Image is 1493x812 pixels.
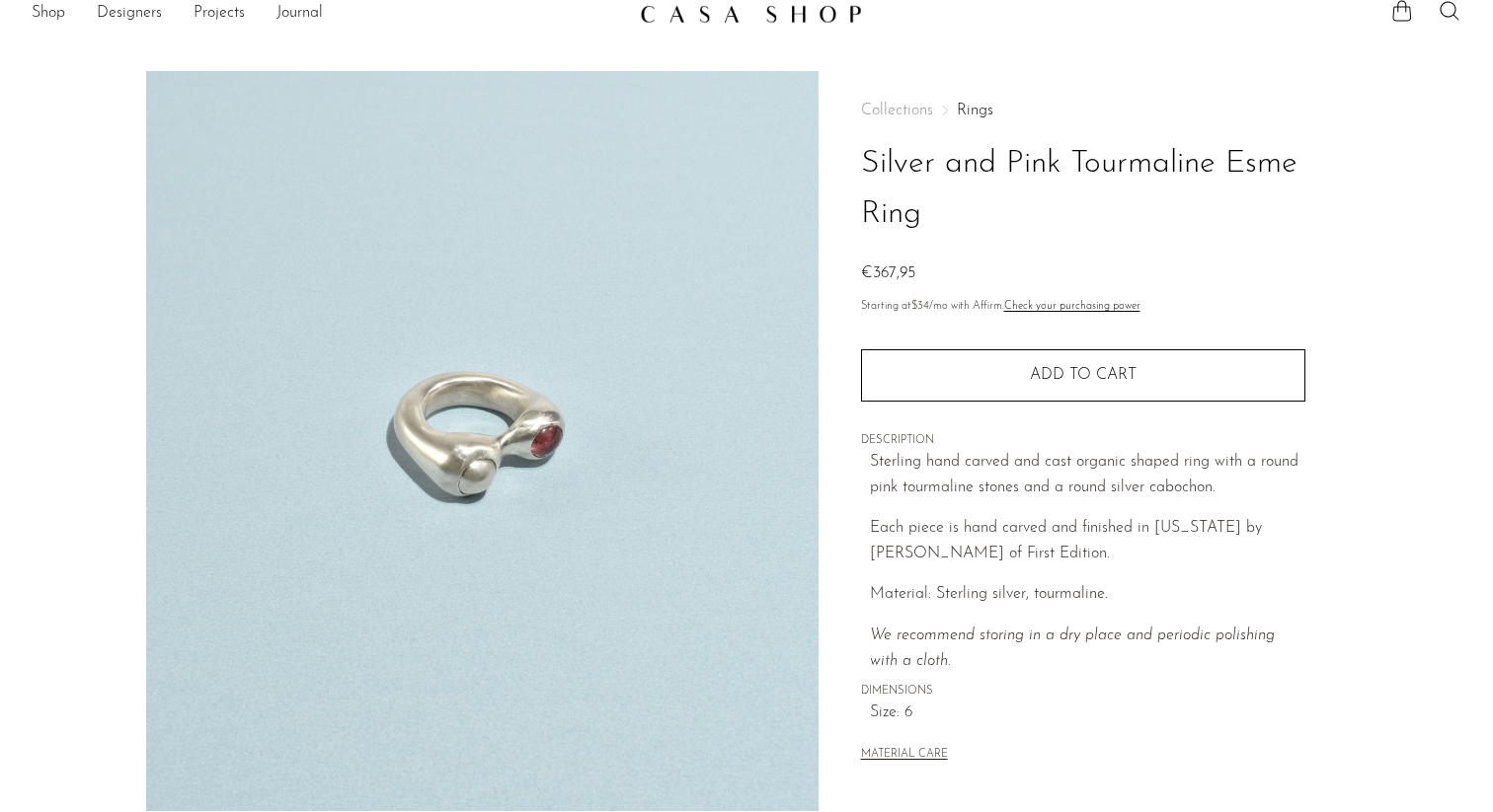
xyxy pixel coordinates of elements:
p: Sterling hand carved and cast organic shaped ring with a round pink tourmaline stones and a round... [870,450,1305,500]
span: €367,95 [861,265,915,281]
span: DESCRIPTION [861,432,1305,450]
a: Rings [957,103,993,118]
span: $34 [911,301,929,312]
span: Collections [861,103,933,118]
nav: Breadcrumbs [861,103,1305,118]
span: Add to cart [1030,367,1137,383]
p: Each piece is hand carved and finished in [US_STATE] by [PERSON_NAME] of First Edition. [870,516,1305,566]
a: Journal [276,1,323,27]
button: Add to cart [861,349,1305,401]
span: Size: 6 [870,701,1305,726]
span: DIMENSIONS [861,683,1305,701]
button: MATERIAL CARE [861,748,948,763]
h1: Silver and Pink Tourmaline Esme Ring [861,139,1305,240]
p: Starting at /mo with Affirm. [861,298,1305,316]
a: Shop [32,1,65,27]
a: Projects [194,1,245,27]
a: Designers [97,1,162,27]
i: We recommend storing in a dry place and periodic polishing with a cloth. [870,627,1275,669]
p: Material: Sterling silver, tourmaline. [870,582,1305,608]
img: Silver and Pink Tourmaline Esme Ring [146,71,819,811]
a: Check your purchasing power - Learn more about Affirm Financing (opens in modal) [1004,301,1140,312]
